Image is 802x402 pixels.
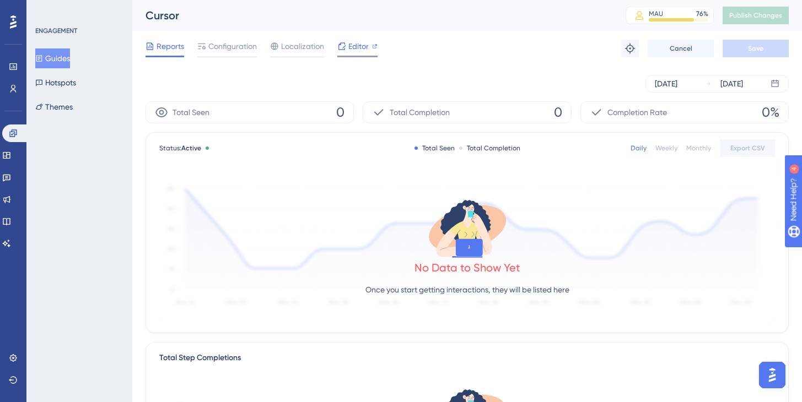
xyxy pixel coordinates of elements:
[35,73,76,93] button: Hotspots
[686,144,711,153] div: Monthly
[348,40,369,53] span: Editor
[655,77,677,90] div: [DATE]
[554,104,562,121] span: 0
[648,40,714,57] button: Cancel
[748,44,763,53] span: Save
[365,283,569,296] p: Once you start getting interactions, they will be listed here
[756,358,789,392] iframe: UserGuiding AI Assistant Launcher
[173,106,209,119] span: Total Seen
[159,144,201,153] span: Status:
[607,106,667,119] span: Completion Rate
[35,97,73,117] button: Themes
[415,144,455,153] div: Total Seen
[762,104,779,121] span: 0%
[655,144,677,153] div: Weekly
[729,11,782,20] span: Publish Changes
[159,351,241,365] div: Total Step Completions
[723,7,789,24] button: Publish Changes
[35,26,77,35] div: ENGAGEMENT
[649,9,663,18] div: MAU
[35,48,70,68] button: Guides
[390,106,450,119] span: Total Completion
[723,40,789,57] button: Save
[459,144,520,153] div: Total Completion
[720,139,775,157] button: Export CSV
[146,8,598,23] div: Cursor
[720,77,743,90] div: [DATE]
[415,260,520,275] div: No Data to Show Yet
[157,40,184,53] span: Reports
[26,3,69,16] span: Need Help?
[281,40,324,53] span: Localization
[208,40,257,53] span: Configuration
[696,9,708,18] div: 76 %
[181,144,201,152] span: Active
[336,104,345,121] span: 0
[77,6,80,14] div: 4
[670,44,692,53] span: Cancel
[730,144,765,153] span: Export CSV
[631,144,647,153] div: Daily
